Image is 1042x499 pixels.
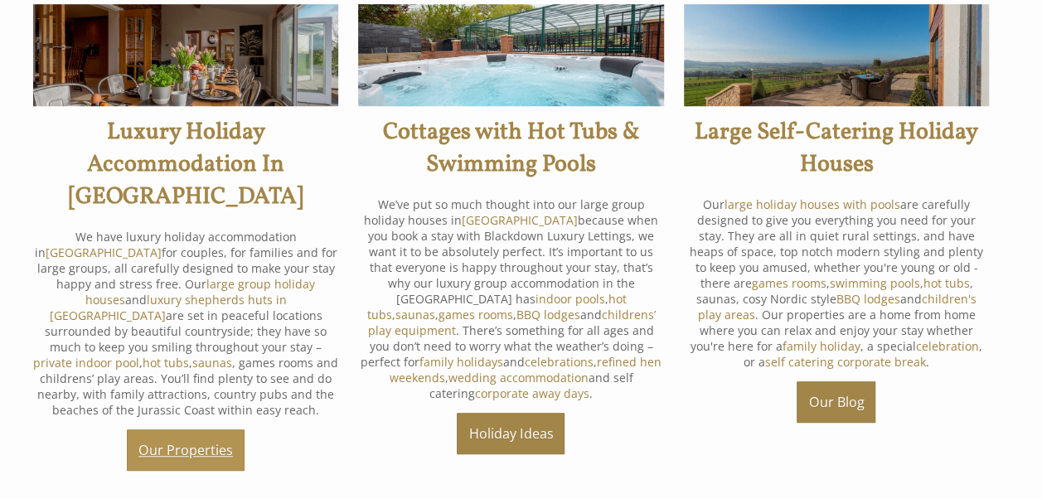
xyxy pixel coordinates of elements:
[684,4,989,106] img: Blackdown Luxury Lettings
[836,291,900,307] a: BBQ lodges
[916,338,979,354] a: celebration
[69,116,303,213] strong: Luxury Holiday Accommodation In [GEOGRAPHIC_DATA]
[33,355,139,371] a: private indoor pool
[725,196,900,212] a: large holiday houses with pools
[382,116,639,181] strong: Cottages with Hot Tubs & Swimming Pools
[33,229,338,418] p: We have luxury holiday accommodation in for couples, for families and for large groups, all caref...
[462,212,578,228] a: [GEOGRAPHIC_DATA]
[358,196,663,401] p: We’ve put so much thought into our large group holiday houses in because when you book a stay wit...
[389,354,662,385] a: refined hen weekends
[46,245,162,260] a: [GEOGRAPHIC_DATA]
[85,276,316,308] a: large group holiday houses
[765,354,926,370] a: self catering corporate break
[783,338,860,354] a: family holiday
[684,196,989,370] p: Our are carefully designed to give you everything you need for your stay. They are all in quiet r...
[358,4,663,106] img: Lower Leigh
[395,307,434,322] a: saunas
[475,385,589,401] a: corporate away days
[50,292,287,323] a: luxury shepherds huts in [GEOGRAPHIC_DATA]
[535,291,604,307] a: indoor pools
[368,307,656,338] a: childrens’ play equipment
[366,291,626,322] a: hot tubs
[923,275,969,291] a: hot tubs
[457,413,565,454] a: Holiday Ideas
[127,429,245,471] a: Our Properties
[448,370,588,385] a: wedding accommodation
[797,381,875,423] a: Our Blog
[516,307,579,322] a: BBQ lodges
[143,355,189,371] a: hot tubs
[829,275,919,291] a: swimming pools
[419,354,503,370] a: family holidays
[525,354,594,370] a: celebrations
[192,355,232,371] a: saunas
[695,116,978,181] strong: Large Self-Catering Holiday Houses
[697,291,977,322] a: children's play areas
[438,307,512,322] a: games rooms
[751,275,826,291] a: games rooms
